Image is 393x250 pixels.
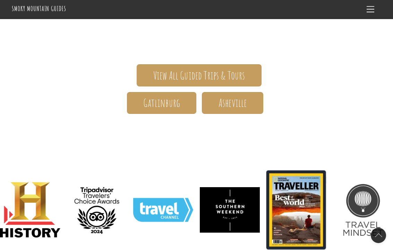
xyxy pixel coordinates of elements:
[200,187,260,232] img: ece09f7c36744c8fa1a1437cfc0e485a-hd
[143,99,180,107] span: Gatlinburg
[12,4,66,13] a: Smoky Mountain Guides
[364,3,377,16] a: Menu
[266,170,326,249] img: ezgif.com-gif-maker (11)
[137,64,261,86] a: View All Guided Trips & Tours
[133,187,194,232] img: Travel_Channel
[153,72,245,79] span: View All Guided Trips & Tours
[219,99,247,107] span: Asheville
[202,92,263,114] a: Asheville
[12,125,381,141] h1: Your adventure starts here.
[127,92,196,114] a: Gatlinburg
[67,177,127,243] img: TC_transparent_BF Logo_L_2024_RGB
[333,180,393,240] img: Travel+Mindset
